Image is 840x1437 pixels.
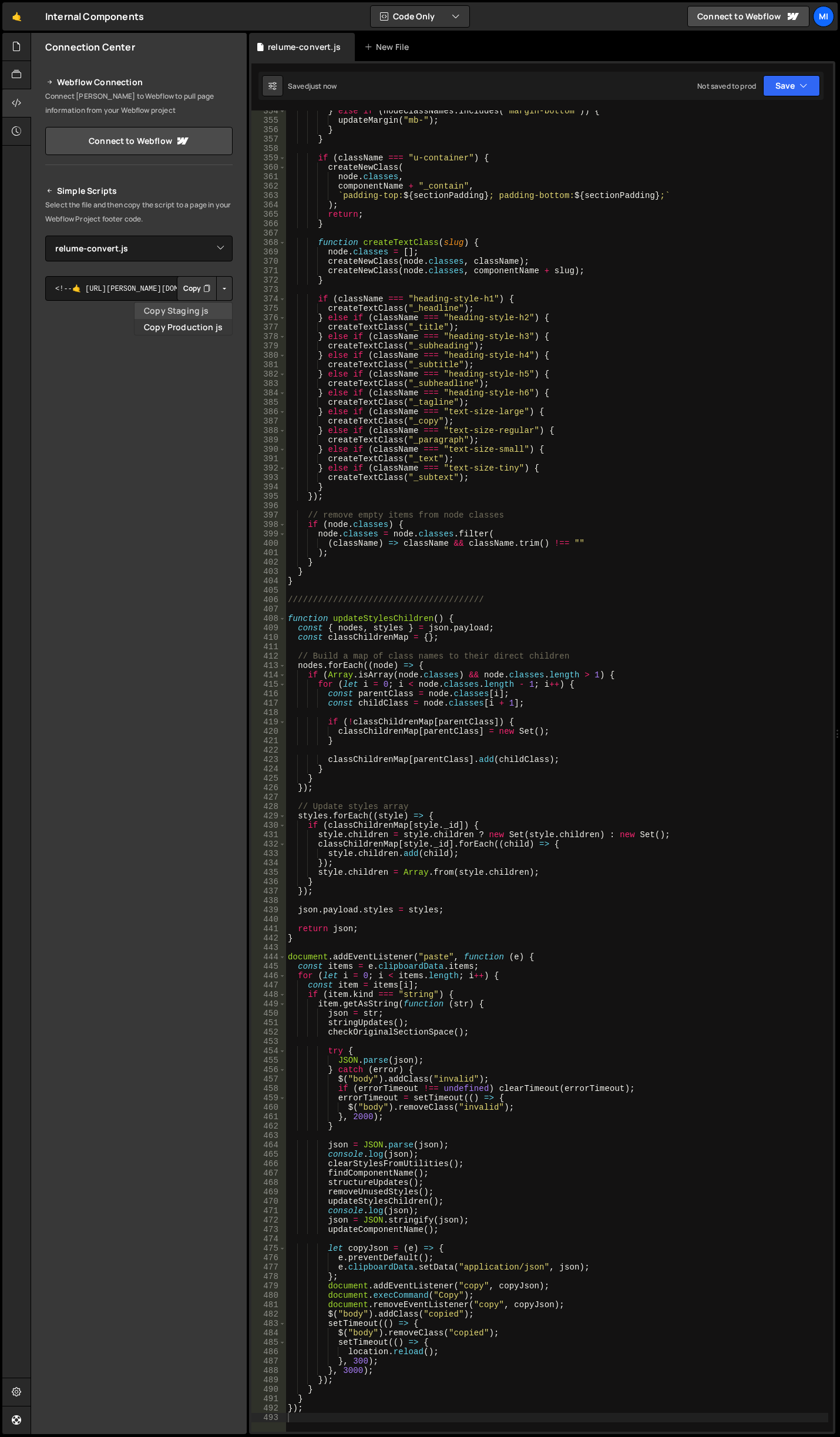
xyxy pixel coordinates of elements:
div: 433 [251,849,286,858]
div: 480 [251,1291,286,1300]
div: 461 [251,1112,286,1122]
div: 366 [251,219,286,229]
p: Select the file and then copy the script to a page in your Webflow Project footer code. [45,198,233,226]
div: 402 [251,558,286,567]
div: 414 [251,670,286,680]
div: 428 [251,802,286,811]
div: 359 [251,153,286,163]
div: 386 [251,407,286,417]
h2: Simple Scripts [45,184,233,198]
div: 430 [251,821,286,830]
a: Connect to Webflow [45,127,233,155]
div: 466 [251,1159,286,1169]
div: 487 [251,1357,286,1366]
div: 452 [251,1028,286,1037]
div: 372 [251,276,286,285]
div: 384 [251,388,286,398]
div: 482 [251,1310,286,1319]
div: 393 [251,473,286,482]
div: 488 [251,1366,286,1375]
a: Connect to Webflow [687,6,809,27]
div: 455 [251,1056,286,1065]
div: 413 [251,661,286,670]
div: 465 [251,1150,286,1159]
div: 415 [251,680,286,689]
div: 429 [251,811,286,821]
div: 361 [251,172,286,182]
div: 381 [251,360,286,370]
div: Saved [288,81,337,91]
div: 409 [251,623,286,633]
div: 397 [251,511,286,520]
div: 440 [251,915,286,924]
div: relume-convert.js [268,41,341,53]
div: 472 [251,1216,286,1225]
iframe: YouTube video player [45,320,234,426]
div: 365 [251,210,286,219]
div: 484 [251,1328,286,1338]
button: Save [763,75,820,96]
div: 380 [251,351,286,360]
div: 407 [251,605,286,614]
div: 358 [251,144,286,153]
div: 385 [251,398,286,407]
div: Code Only [134,302,233,335]
div: 437 [251,887,286,896]
div: 392 [251,464,286,473]
div: 424 [251,764,286,774]
div: 468 [251,1178,286,1187]
div: 388 [251,426,286,435]
div: 478 [251,1272,286,1281]
a: Copy Production js [135,319,232,335]
div: 398 [251,520,286,529]
div: 445 [251,962,286,971]
div: 364 [251,200,286,210]
div: 475 [251,1244,286,1253]
div: 377 [251,323,286,332]
div: 422 [251,746,286,755]
div: 434 [251,858,286,868]
div: New File [364,41,414,53]
div: 420 [251,727,286,736]
div: 371 [251,266,286,276]
a: Copy Staging js [135,303,232,319]
div: 431 [251,830,286,840]
div: 448 [251,990,286,999]
div: 357 [251,135,286,144]
div: 442 [251,934,286,943]
div: 396 [251,501,286,511]
div: 441 [251,924,286,934]
div: 462 [251,1122,286,1131]
iframe: YouTube video player [45,434,234,539]
div: 411 [251,642,286,652]
div: 470 [251,1197,286,1206]
div: 457 [251,1075,286,1084]
div: 354 [251,106,286,116]
h2: Connection Center [45,41,135,53]
div: 453 [251,1037,286,1046]
div: 368 [251,238,286,247]
div: 395 [251,492,286,501]
div: 426 [251,783,286,793]
div: 394 [251,482,286,492]
div: 439 [251,905,286,915]
div: 427 [251,793,286,802]
div: 490 [251,1385,286,1394]
div: 481 [251,1300,286,1310]
div: 374 [251,294,286,304]
div: 486 [251,1347,286,1357]
div: 483 [251,1319,286,1328]
div: 423 [251,755,286,764]
div: 401 [251,548,286,558]
div: 450 [251,1009,286,1018]
div: 356 [251,125,286,135]
div: 479 [251,1281,286,1291]
div: 449 [251,999,286,1009]
div: 464 [251,1140,286,1150]
div: 378 [251,332,286,341]
div: 400 [251,539,286,548]
button: Code Only [371,6,469,27]
div: 383 [251,379,286,388]
div: 456 [251,1065,286,1075]
div: 417 [251,699,286,708]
